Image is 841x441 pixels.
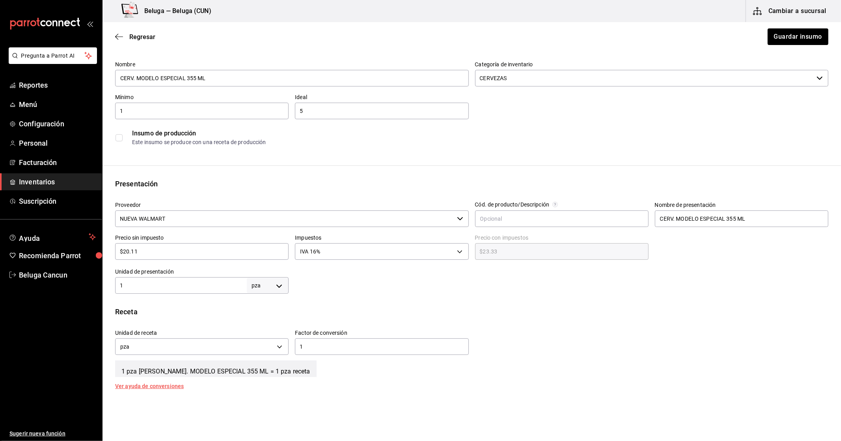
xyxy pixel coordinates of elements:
[115,360,317,377] span: 1 pza [PERSON_NAME]. MODELO ESPECIAL 355 ML = 1 pza receta
[115,330,289,336] label: Unidad de receta
[87,21,93,27] button: open_drawer_menu
[768,28,828,45] button: Guardar insumo
[115,269,289,275] label: Unidad de presentación
[19,270,96,280] span: Beluga Cancun
[21,52,85,60] span: Pregunta a Parrot AI
[115,235,289,241] label: Precio sin impuesto
[115,70,469,86] input: Ingresa el nombre de tu insumo
[655,210,828,227] input: Opcional
[295,106,468,116] input: 0
[475,247,649,256] input: $0.00
[9,47,97,64] button: Pregunta a Parrot AI
[115,383,193,389] div: Ver ayuda de conversiones
[295,243,468,260] div: IVA 16%
[475,62,829,68] label: Categoría de inventario
[19,176,96,187] span: Inventarios
[295,342,468,351] input: 0
[475,70,814,86] input: Elige una opción
[115,281,247,290] input: 0
[19,80,96,90] span: Reportes
[295,95,468,100] label: Ideal
[655,203,828,208] label: Nombre de presentación
[9,430,96,438] span: Sugerir nueva función
[19,157,96,168] span: Facturación
[247,278,289,293] div: pza
[19,232,86,242] span: Ayuda
[19,196,96,206] span: Suscripción
[115,95,289,100] label: Mínimo
[132,129,828,138] div: Insumo de producción
[115,106,289,116] input: 0
[115,62,469,68] label: Nombre
[115,247,289,256] input: $0.00
[115,338,289,355] div: pza
[115,178,828,189] div: Presentación
[6,57,97,66] a: Pregunta a Parrot AI
[115,210,454,227] input: Ver todos
[115,33,155,41] button: Regresar
[129,33,155,41] span: Regresar
[295,330,468,336] label: Factor de conversión
[19,250,96,261] span: Recomienda Parrot
[115,306,828,317] div: Receta
[103,22,841,396] main: ;
[115,203,469,208] label: Proveedor
[19,118,96,129] span: Configuración
[19,99,96,110] span: Menú
[19,138,96,148] span: Personal
[132,138,828,146] div: Este insumo se produce con una receta de producción
[475,210,649,227] input: Opcional
[138,6,211,16] h3: Beluga — Beluga (CUN)
[475,235,649,241] label: Precio con impuestos
[295,235,468,241] label: Impuestos
[475,202,550,207] div: Cód. de producto/Descripción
